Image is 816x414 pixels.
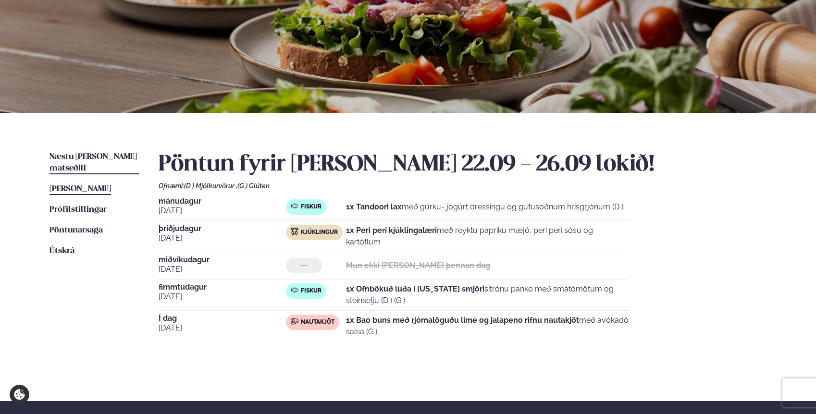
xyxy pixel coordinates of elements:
[159,291,286,303] span: [DATE]
[301,203,321,211] span: Fiskur
[291,286,298,294] img: fish.svg
[49,204,107,216] a: Prófílstillingar
[159,256,286,264] span: miðvikudagur
[159,322,286,334] span: [DATE]
[291,317,298,325] img: beef.svg
[237,182,270,190] span: (G ) Glúten
[159,315,286,322] span: Í dag
[300,262,308,269] span: ---
[159,232,286,244] span: [DATE]
[159,225,286,232] span: þriðjudagur
[159,197,286,205] span: mánudagur
[159,264,286,275] span: [DATE]
[49,226,103,234] span: Pöntunarsaga
[346,201,623,213] p: með gúrku- jógúrt dressingu og gufusoðnum hrísgrjónum (D )
[346,283,630,306] p: sítrónu panko með smátómötum og steinselju (D ) (G )
[346,315,630,338] p: með avókadó salsa (G )
[49,247,74,255] span: Útskrá
[346,202,402,211] strong: 1x Tandoori lax
[49,185,111,193] span: [PERSON_NAME]
[49,151,139,174] a: Næstu [PERSON_NAME] matseðill
[49,183,111,195] a: [PERSON_NAME]
[49,225,103,236] a: Pöntunarsaga
[291,202,298,210] img: fish.svg
[346,225,630,248] p: með reyktu papriku mæjó, peri peri sósu og kartöflum
[10,385,29,404] a: Cookie settings
[346,261,490,270] strong: Mun ekki [PERSON_NAME] þennan dag
[49,153,137,172] span: Næstu [PERSON_NAME] matseðill
[184,182,237,190] span: (D ) Mjólkurvörur ,
[301,287,321,295] span: Fiskur
[49,245,74,257] a: Útskrá
[159,283,286,291] span: fimmtudagur
[346,226,437,235] strong: 1x Peri peri kjúklingalæri
[49,206,107,214] span: Prófílstillingar
[159,205,286,217] span: [DATE]
[346,316,579,325] strong: 1x Bao buns með rjómalöguðu lime og jalapeno rifnu nautakjöt
[291,228,298,235] img: chicken.svg
[159,151,767,178] h2: Pöntun fyrir [PERSON_NAME] 22.09 - 26.09 lokið!
[301,318,334,326] span: Nautakjöt
[159,182,767,190] div: Ofnæmi:
[301,229,338,236] span: Kjúklingur
[346,284,484,293] strong: 1x Ofnbökuð lúða í [US_STATE] smjöri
